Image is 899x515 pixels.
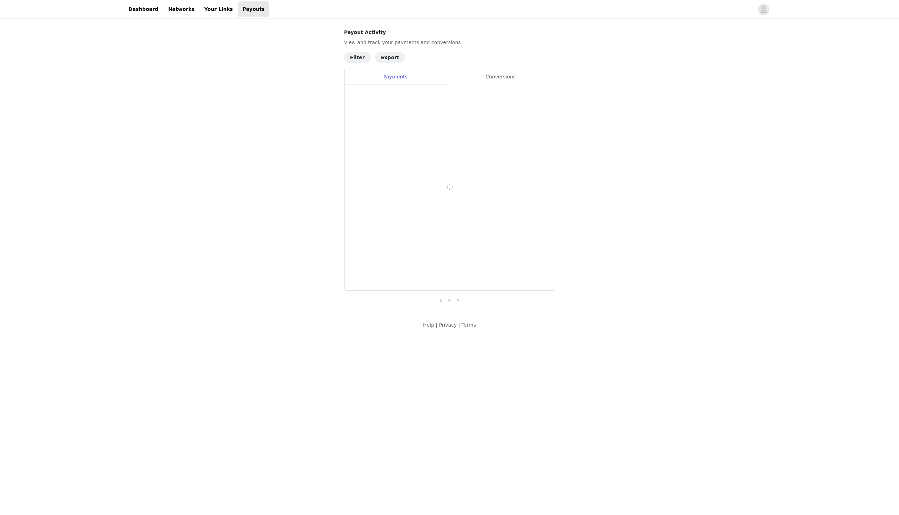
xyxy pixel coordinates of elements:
[423,322,434,328] a: Help
[458,322,460,328] span: |
[445,296,454,305] li: 0
[375,52,405,63] button: Export
[124,1,163,17] a: Dashboard
[439,299,443,303] i: icon: left
[344,29,555,36] h4: Payout Activity
[437,296,445,305] li: Previous Page
[344,39,555,46] p: View and track your payments and conversions
[436,322,437,328] span: |
[456,299,460,303] i: icon: right
[164,1,199,17] a: Networks
[760,4,767,15] div: avatar
[447,69,555,85] div: Conversions
[200,1,237,17] a: Your Links
[462,322,476,328] a: Terms
[446,297,454,304] a: 0
[345,69,447,85] div: Payments
[439,322,457,328] a: Privacy
[344,52,371,63] button: Filter
[238,1,269,17] a: Payouts
[454,296,462,305] li: Next Page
